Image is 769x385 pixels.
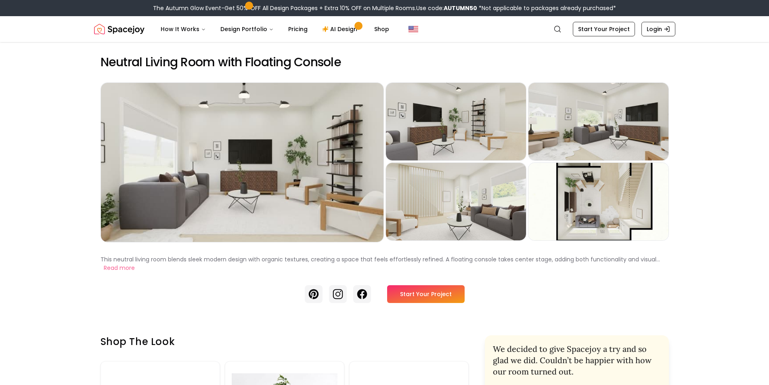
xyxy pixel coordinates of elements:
img: United States [409,24,418,34]
nav: Main [154,21,396,37]
span: *Not applicable to packages already purchased* [477,4,616,12]
a: Start Your Project [387,285,465,303]
h2: We decided to give Spacejoy a try and so glad we did. Couldn’t be happier with how our room turne... [493,343,661,377]
div: The Autumn Glow Event-Get 50% OFF All Design Packages + Extra 10% OFF on Multiple Rooms. [153,4,616,12]
a: Shop [368,21,396,37]
button: Design Portfolio [214,21,280,37]
a: Start Your Project [573,22,635,36]
h2: Neutral Living Room with Floating Console [101,55,669,69]
p: This neutral living room blends sleek modern design with organic textures, creating a space that ... [101,255,660,263]
a: Login [641,22,675,36]
b: AUTUMN50 [444,4,477,12]
h3: Shop the look [101,335,469,348]
a: Pricing [282,21,314,37]
img: Spacejoy Logo [94,21,145,37]
nav: Global [94,16,675,42]
a: Spacejoy [94,21,145,37]
button: Read more [104,264,135,272]
span: Use code: [416,4,477,12]
button: How It Works [154,21,212,37]
a: AI Design [316,21,366,37]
